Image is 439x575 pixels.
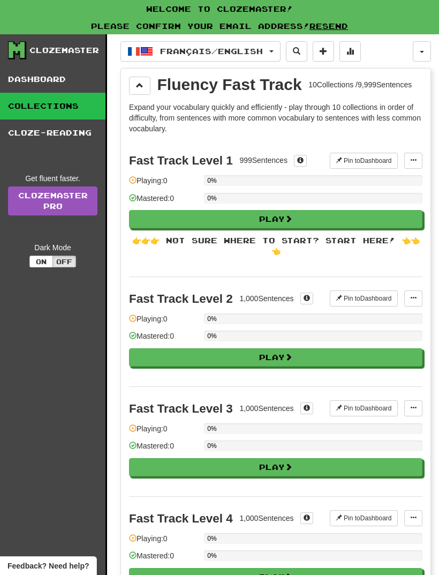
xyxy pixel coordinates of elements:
[313,41,334,62] button: Add sentence to collection
[129,533,199,551] div: Playing: 0
[29,256,53,267] button: On
[286,41,307,62] button: Search sentences
[8,186,97,215] a: ClozemasterPro
[157,77,302,93] div: Fluency Fast Track
[330,153,398,169] button: Pin toDashboard
[330,510,398,526] button: Pin toDashboard
[129,550,199,568] div: Mastered: 0
[330,290,398,307] button: Pin toDashboard
[309,21,348,31] a: Resend
[129,458,422,476] button: Play
[129,175,199,193] div: Playing: 0
[129,235,422,257] div: 👉👉👉 Not sure where to start? Start here! 👈👈👈
[129,102,422,134] p: Expand your vocabulary quickly and efficiently - play through 10 collections in order of difficul...
[129,331,199,348] div: Mastered: 0
[8,173,97,184] div: Get fluent faster.
[129,313,199,331] div: Playing: 0
[129,423,199,441] div: Playing: 0
[239,155,287,166] div: 999 Sentences
[7,561,89,571] span: Open feedback widget
[160,47,263,56] span: Français / English
[239,403,293,414] div: 1,000 Sentences
[330,400,398,416] button: Pin toDashboard
[29,45,99,56] div: Clozemaster
[339,41,361,62] button: More stats
[308,79,412,90] div: 10 Collections / 9,999 Sentences
[129,193,199,211] div: Mastered: 0
[129,292,233,305] div: Fast Track Level 2
[239,293,293,304] div: 1,000 Sentences
[120,41,281,62] button: Français/English
[129,154,233,167] div: Fast Track Level 1
[129,210,422,228] button: Play
[8,242,97,253] div: Dark Mode
[129,512,233,525] div: Fast Track Level 4
[129,402,233,415] div: Fast Track Level 3
[129,440,199,458] div: Mastered: 0
[129,348,422,367] button: Play
[239,513,293,524] div: 1,000 Sentences
[52,256,76,267] button: Off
